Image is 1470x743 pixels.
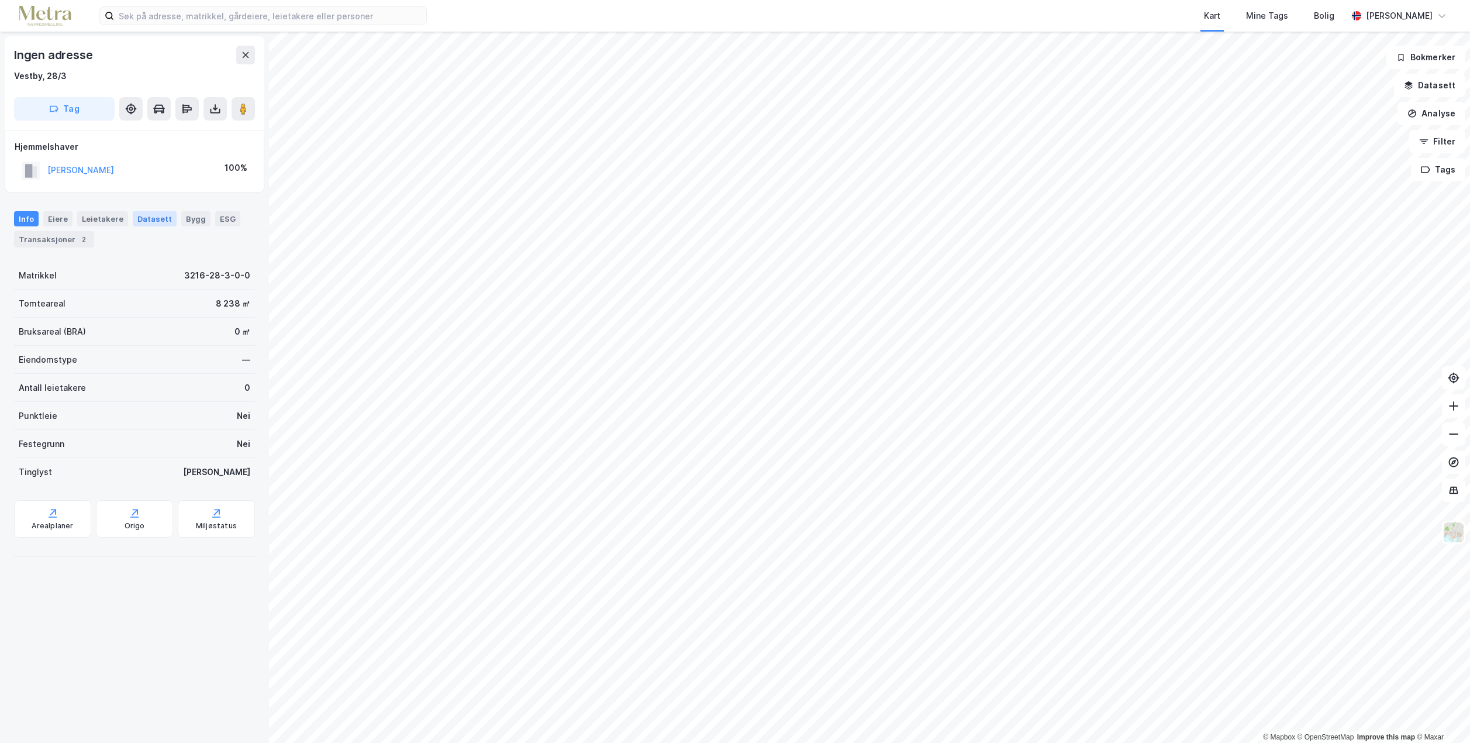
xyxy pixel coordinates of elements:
[183,465,250,479] div: [PERSON_NAME]
[19,325,86,339] div: Bruksareal (BRA)
[216,297,250,311] div: 8 238 ㎡
[1204,9,1220,23] div: Kart
[1263,733,1295,741] a: Mapbox
[242,353,250,367] div: —
[1394,74,1465,97] button: Datasett
[1366,9,1433,23] div: [PERSON_NAME]
[19,269,57,283] div: Matrikkel
[14,69,67,83] div: Vestby, 28/3
[1412,687,1470,743] iframe: Chat Widget
[19,409,57,423] div: Punktleie
[225,161,247,175] div: 100%
[19,297,65,311] div: Tomteareal
[19,465,52,479] div: Tinglyst
[14,211,39,226] div: Info
[181,211,211,226] div: Bygg
[114,7,426,25] input: Søk på adresse, matrikkel, gårdeiere, leietakere eller personer
[1412,687,1470,743] div: Kontrollprogram for chat
[15,140,254,154] div: Hjemmelshaver
[237,437,250,451] div: Nei
[1443,521,1465,544] img: Z
[14,97,115,121] button: Tag
[1386,46,1465,69] button: Bokmerker
[14,46,95,64] div: Ingen adresse
[43,211,73,226] div: Eiere
[1357,733,1415,741] a: Improve this map
[237,409,250,423] div: Nei
[14,231,94,247] div: Transaksjoner
[19,381,86,395] div: Antall leietakere
[77,211,128,226] div: Leietakere
[184,269,250,283] div: 3216-28-3-0-0
[1411,158,1465,181] button: Tags
[1314,9,1334,23] div: Bolig
[125,521,145,531] div: Origo
[244,381,250,395] div: 0
[133,211,177,226] div: Datasett
[1397,102,1465,125] button: Analyse
[234,325,250,339] div: 0 ㎡
[78,233,89,245] div: 2
[32,521,73,531] div: Arealplaner
[19,353,77,367] div: Eiendomstype
[196,521,237,531] div: Miljøstatus
[1246,9,1288,23] div: Mine Tags
[1298,733,1354,741] a: OpenStreetMap
[19,437,64,451] div: Festegrunn
[1409,130,1465,153] button: Filter
[19,6,71,26] img: metra-logo.256734c3b2bbffee19d4.png
[215,211,240,226] div: ESG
